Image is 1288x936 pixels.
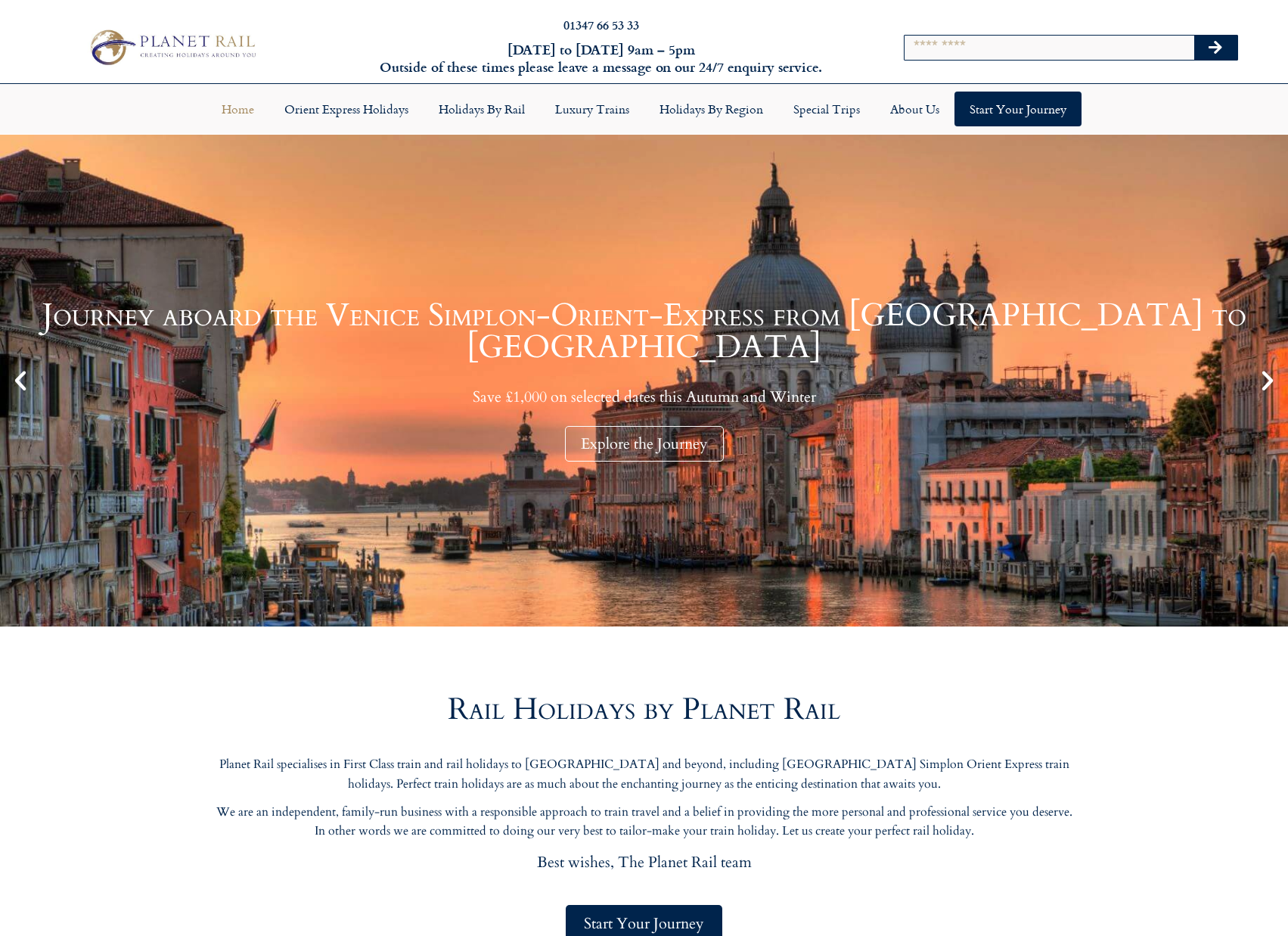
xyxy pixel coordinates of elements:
h1: Journey aboard the Venice Simplon-Orient-Express from [GEOGRAPHIC_DATA] to [GEOGRAPHIC_DATA] [38,300,1250,363]
a: Luxury Trains [540,92,644,126]
p: Save £1,000 on selected dates this Autumn and Winter [38,387,1250,406]
h2: Rail Holidays by Planet Rail [213,695,1075,725]
a: Start your Journey [954,92,1082,126]
p: We are an independent, family-run business with a responsible approach to train travel and a beli... [213,803,1075,841]
a: Holidays by Rail [424,92,540,126]
a: 01347 66 53 33 [563,16,639,33]
div: Explore the Journey [565,426,724,462]
a: Home [206,92,269,126]
p: Planet Rail specialises in First Class train and rail holidays to [GEOGRAPHIC_DATA] and beyond, i... [213,755,1075,794]
h6: [DATE] to [DATE] 9am – 5pm Outside of these times please leave a message on our 24/7 enquiry serv... [347,41,855,76]
div: Previous slide [8,368,33,393]
a: Holidays by Region [644,92,778,126]
a: Special Trips [778,92,875,126]
span: Best wishes, The Planet Rail team [537,852,752,872]
a: About Us [875,92,954,126]
button: Search [1194,36,1238,60]
span: Start Your Journey [584,914,704,933]
div: Next slide [1255,368,1280,393]
img: Planet Rail Train Holidays Logo [83,26,260,69]
a: Orient Express Holidays [269,92,424,126]
nav: Menu [8,92,1280,126]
